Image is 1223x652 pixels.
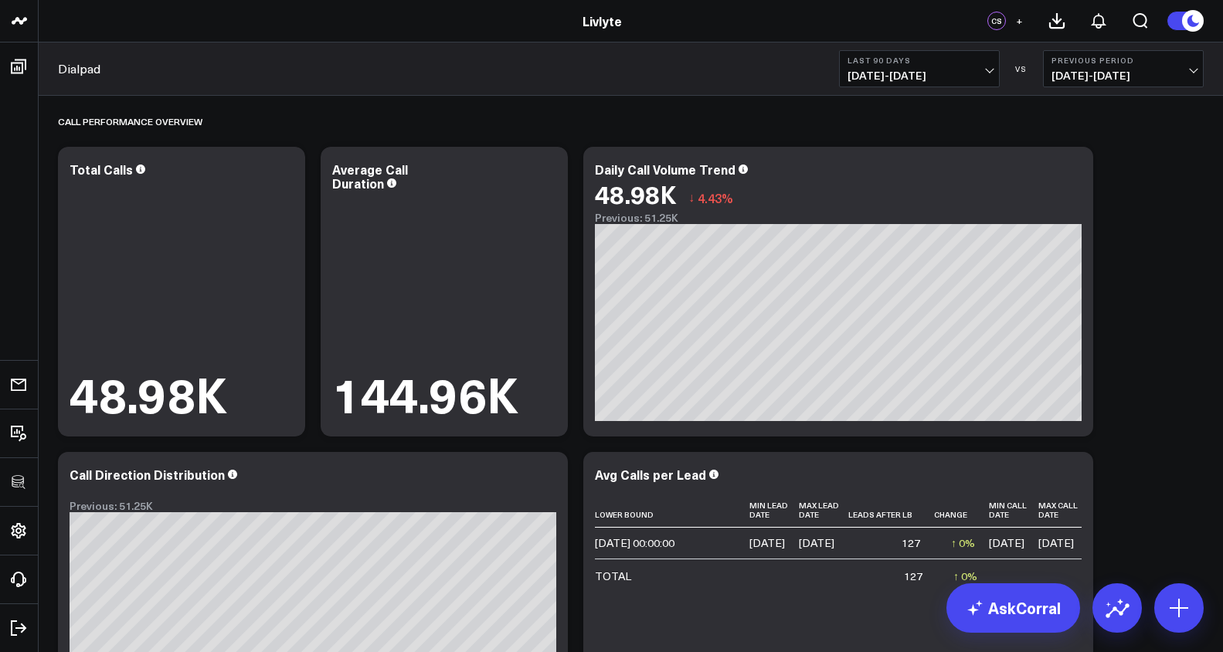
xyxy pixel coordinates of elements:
[58,104,202,139] div: Call Performance Overview
[902,535,920,551] div: 127
[70,369,227,417] div: 48.98K
[698,189,733,206] span: 4.43%
[749,535,785,551] div: [DATE]
[1016,15,1023,26] span: +
[583,12,622,29] a: Livlyte
[749,493,799,528] th: Min Lead Date
[595,212,1082,224] div: Previous: 51.25K
[58,60,100,77] a: Dialpad
[332,161,408,192] div: Average Call Duration
[953,569,977,584] div: ↑ 0%
[1007,64,1035,73] div: VS
[595,569,631,584] div: TOTAL
[946,583,1080,633] a: AskCorral
[1038,535,1074,551] div: [DATE]
[848,493,934,528] th: Leads After Lb
[688,188,695,208] span: ↓
[904,569,922,584] div: 127
[848,56,991,65] b: Last 90 Days
[595,466,706,483] div: Avg Calls per Lead
[989,535,1024,551] div: [DATE]
[1038,493,1088,528] th: Max Call Date
[799,493,848,528] th: Max Lead Date
[70,161,133,178] div: Total Calls
[595,180,677,208] div: 48.98K
[1010,12,1028,30] button: +
[987,12,1006,30] div: CS
[839,50,1000,87] button: Last 90 Days[DATE]-[DATE]
[70,500,556,512] div: Previous: 51.25K
[1051,56,1195,65] b: Previous Period
[989,493,1038,528] th: Min Call Date
[799,535,834,551] div: [DATE]
[595,493,749,528] th: Lower Bound
[595,161,735,178] div: Daily Call Volume Trend
[934,493,989,528] th: Change
[70,466,225,483] div: Call Direction Distribution
[595,535,674,551] div: [DATE] 00:00:00
[332,369,518,417] div: 144.96K
[1043,50,1204,87] button: Previous Period[DATE]-[DATE]
[848,70,991,82] span: [DATE] - [DATE]
[951,535,975,551] div: ↑ 0%
[1051,70,1195,82] span: [DATE] - [DATE]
